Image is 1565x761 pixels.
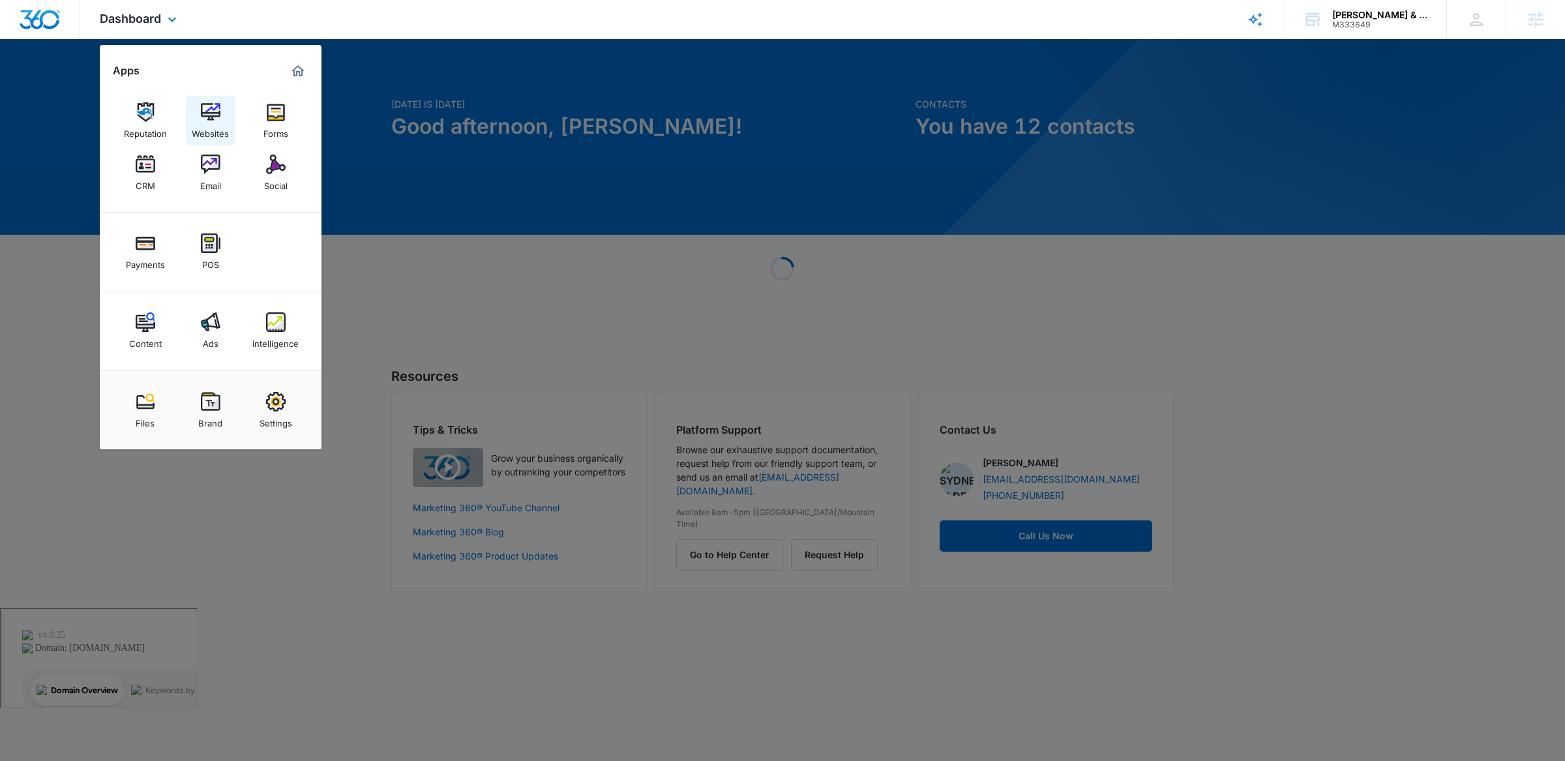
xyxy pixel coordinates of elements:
[136,411,155,428] div: Files
[251,148,301,198] a: Social
[121,96,170,145] a: Reputation
[113,65,140,77] h2: Apps
[288,61,308,82] a: Marketing 360® Dashboard
[21,34,31,44] img: website_grey.svg
[50,77,117,85] div: Domain Overview
[263,122,288,139] div: Forms
[186,148,235,198] a: Email
[186,385,235,435] a: Brand
[1332,20,1427,29] div: account id
[203,332,218,349] div: Ads
[1332,10,1427,20] div: account name
[136,174,155,191] div: CRM
[130,76,140,86] img: tab_keywords_by_traffic_grey.svg
[124,122,167,139] div: Reputation
[252,332,299,349] div: Intelligence
[186,306,235,355] a: Ads
[126,253,165,270] div: Payments
[251,306,301,355] a: Intelligence
[121,148,170,198] a: CRM
[121,306,170,355] a: Content
[34,34,143,44] div: Domain: [DOMAIN_NAME]
[192,122,229,139] div: Websites
[186,96,235,145] a: Websites
[251,385,301,435] a: Settings
[144,77,220,85] div: Keywords by Traffic
[186,227,235,276] a: POS
[121,227,170,276] a: Payments
[198,411,222,428] div: Brand
[260,411,292,428] div: Settings
[37,21,64,31] div: v 4.0.25
[251,96,301,145] a: Forms
[264,174,288,191] div: Social
[121,385,170,435] a: Files
[202,253,219,270] div: POS
[100,12,161,25] span: Dashboard
[21,21,31,31] img: logo_orange.svg
[35,76,46,86] img: tab_domain_overview_orange.svg
[129,332,162,349] div: Content
[200,174,221,191] div: Email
